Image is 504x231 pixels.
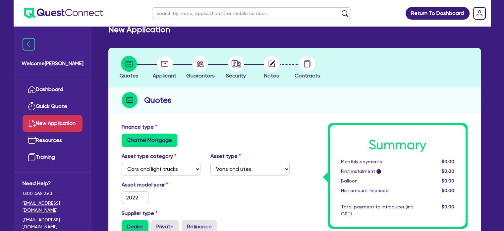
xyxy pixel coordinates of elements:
span: $0.00 [441,159,454,164]
div: Balloon [336,177,418,184]
span: Welcome [PERSON_NAME] [22,59,84,67]
div: First instalment [336,168,418,175]
span: $0.00 [441,204,454,209]
span: Applicant [153,72,176,79]
div: Total payment to introducer (inc GST) [336,203,418,217]
a: [EMAIL_ADDRESS][DOMAIN_NAME] [23,216,83,230]
img: resources [28,136,36,144]
span: i [376,169,381,174]
span: Contracts [295,72,320,79]
a: Dashboard [23,81,83,98]
img: quick-quote [28,102,36,110]
label: Asset type [210,152,241,160]
a: Training [23,149,83,166]
span: Security [226,72,246,79]
h1: Summary [341,137,454,153]
label: Asset model year [117,181,206,189]
label: Supplier type [122,209,157,217]
span: 1300 465 363 [23,190,83,197]
h2: Quotes [144,94,171,106]
a: Return To Dashboard [406,7,470,20]
a: Dropdown toggle [471,5,488,22]
label: Chattel Mortgage [122,134,177,147]
h2: New Application [108,25,170,35]
img: icon-menu-close [23,38,35,51]
label: Finance type [122,123,157,131]
input: Search by name, application ID or mobile number... [152,7,351,19]
img: training [28,153,36,161]
div: Monthly payments [336,158,418,165]
span: $0.00 [441,178,454,183]
a: Resources [23,132,83,149]
img: step-icon [122,92,138,108]
span: Quotes [120,72,139,79]
span: Guarantors [186,72,214,79]
a: Quick Quote [23,98,83,115]
span: Notes [264,72,279,79]
img: new-application [28,119,36,127]
label: Asset type category [122,152,176,160]
span: $0.00 [441,169,454,174]
span: Need Help? [23,179,83,187]
div: Net amount financed [336,187,418,194]
a: [EMAIL_ADDRESS][DOMAIN_NAME] [23,200,83,214]
img: quest-connect-logo-blue [24,8,103,19]
a: New Application [23,115,83,132]
span: $0.00 [441,188,454,193]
